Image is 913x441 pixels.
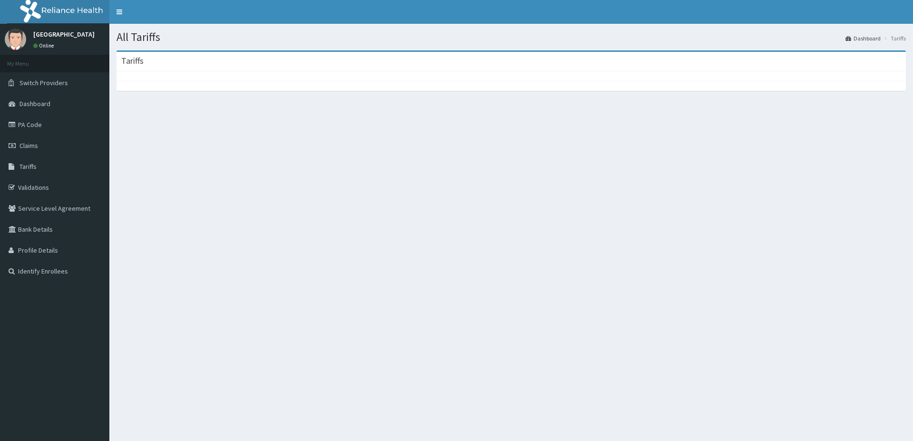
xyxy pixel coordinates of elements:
[19,141,38,150] span: Claims
[845,34,881,42] a: Dashboard
[5,29,26,50] img: User Image
[19,99,50,108] span: Dashboard
[117,31,906,43] h1: All Tariffs
[19,162,37,171] span: Tariffs
[882,34,906,42] li: Tariffs
[19,78,68,87] span: Switch Providers
[33,42,56,49] a: Online
[33,31,95,38] p: [GEOGRAPHIC_DATA]
[121,57,144,65] h3: Tariffs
